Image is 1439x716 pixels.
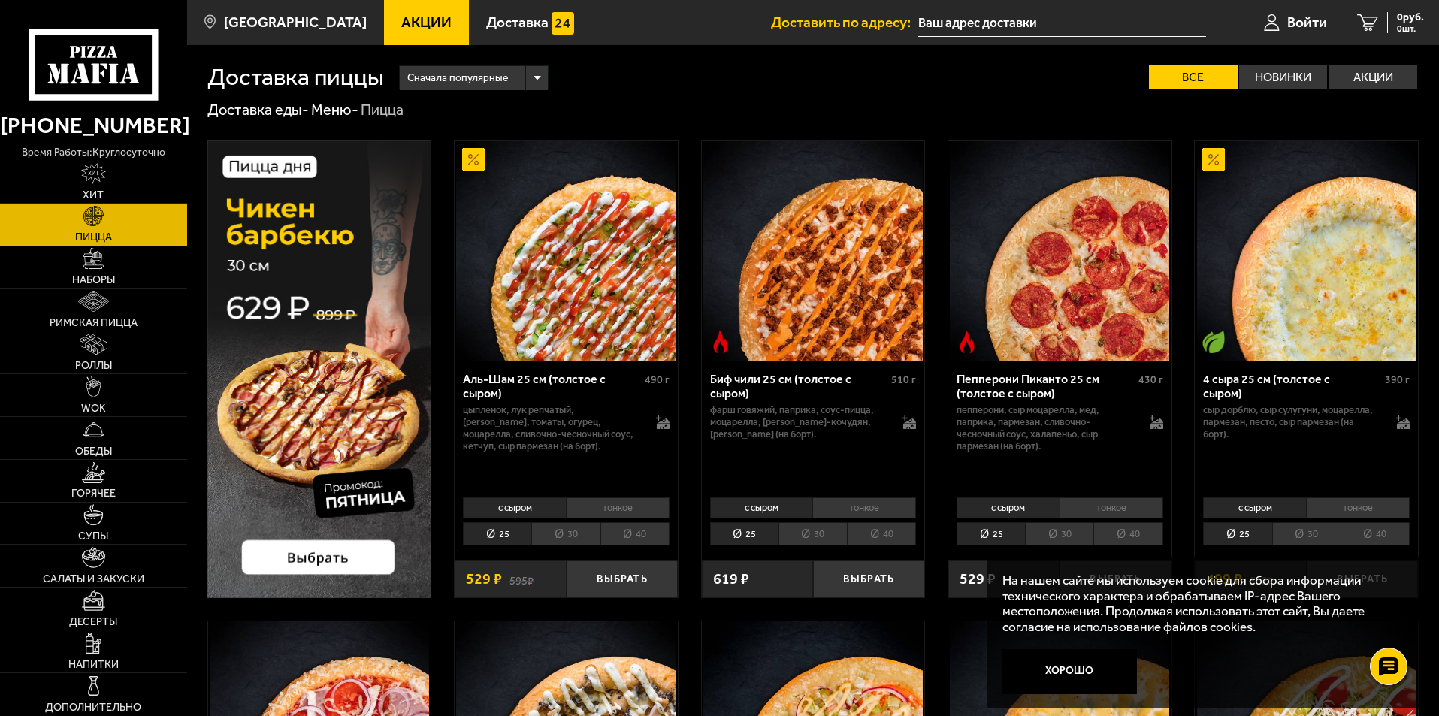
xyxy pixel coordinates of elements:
li: 40 [600,522,670,545]
a: Доставка еды- [207,101,309,119]
img: Акционный [462,148,485,171]
span: 0 шт. [1397,24,1424,33]
li: 30 [1272,522,1341,545]
span: Обеды [75,446,112,457]
span: Салаты и закуски [43,574,144,585]
li: 30 [778,522,847,545]
img: Аль-Шам 25 см (толстое с сыром) [456,141,676,361]
label: Новинки [1239,65,1328,89]
div: Пепперони Пиканто 25 см (толстое с сыром) [957,372,1135,400]
span: 390 г [1385,373,1410,386]
span: Акции [401,15,452,29]
span: Доставить по адресу: [771,15,918,29]
img: Биф чили 25 см (толстое с сыром) [703,141,923,361]
img: 15daf4d41897b9f0e9f617042186c801.svg [552,12,574,35]
li: тонкое [1306,497,1410,518]
s: 595 ₽ [509,572,534,587]
li: тонкое [812,497,916,518]
span: WOK [81,403,106,414]
span: Дополнительно [45,702,141,713]
p: фарш говяжий, паприка, соус-пицца, моцарелла, [PERSON_NAME]-кочудян, [PERSON_NAME] (на борт). [710,404,888,440]
div: Пицца [361,101,404,120]
span: 490 г [645,373,670,386]
button: Выбрать [567,560,678,597]
p: На нашем сайте мы используем cookie для сбора информации технического характера и обрабатываем IP... [1002,572,1395,635]
li: 40 [1093,522,1162,545]
li: с сыром [710,497,813,518]
li: 25 [957,522,1025,545]
li: с сыром [1203,497,1306,518]
span: [GEOGRAPHIC_DATA] [224,15,367,29]
label: Акции [1329,65,1417,89]
button: Выбрать [813,560,924,597]
span: 0 руб. [1397,12,1424,23]
span: Роллы [75,361,112,371]
div: 4 сыра 25 см (толстое с сыром) [1203,372,1381,400]
li: тонкое [566,497,670,518]
span: Доставка [486,15,549,29]
img: Пепперони Пиканто 25 см (толстое с сыром) [950,141,1169,361]
span: 529 ₽ [466,572,502,587]
li: 40 [1341,522,1410,545]
img: Акционный [1202,148,1225,171]
div: Аль-Шам 25 см (толстое с сыром) [463,372,641,400]
span: 619 ₽ [713,572,749,587]
span: 510 г [891,373,916,386]
p: пепперони, сыр Моцарелла, мед, паприка, пармезан, сливочно-чесночный соус, халапеньо, сыр пармеза... [957,404,1135,452]
a: Острое блюдоПепперони Пиканто 25 см (толстое с сыром) [948,141,1171,361]
img: Вегетарианское блюдо [1202,331,1225,353]
a: АкционныйАль-Шам 25 см (толстое с сыром) [455,141,678,361]
span: Наборы [72,275,115,285]
li: 25 [1203,522,1271,545]
li: 25 [710,522,778,545]
img: Острое блюдо [709,331,732,353]
span: Напитки [68,660,119,670]
a: Меню- [311,101,358,119]
p: сыр дорблю, сыр сулугуни, моцарелла, пармезан, песто, сыр пармезан (на борт). [1203,404,1381,440]
span: Хит [83,190,104,201]
a: АкционныйВегетарианское блюдо4 сыра 25 см (толстое с сыром) [1195,141,1418,361]
li: с сыром [463,497,566,518]
span: Сначала популярные [407,64,508,92]
span: Пицца [75,232,112,243]
span: Войти [1287,15,1327,29]
h1: Доставка пиццы [207,65,384,89]
li: 30 [531,522,600,545]
span: Супы [78,531,108,542]
span: Римская пицца [50,318,138,328]
img: 4 сыра 25 см (толстое с сыром) [1197,141,1416,361]
li: 25 [463,522,531,545]
span: 529 ₽ [960,572,996,587]
a: Острое блюдоБиф чили 25 см (толстое с сыром) [702,141,925,361]
div: Биф чили 25 см (толстое с сыром) [710,372,888,400]
span: Десерты [69,617,117,627]
li: 30 [1025,522,1093,545]
input: Ваш адрес доставки [918,9,1206,37]
li: 40 [847,522,916,545]
label: Все [1149,65,1238,89]
li: тонкое [1060,497,1163,518]
p: цыпленок, лук репчатый, [PERSON_NAME], томаты, огурец, моцарелла, сливочно-чесночный соус, кетчуп... [463,404,641,452]
button: Хорошо [1002,649,1138,694]
img: Острое блюдо [956,331,978,353]
li: с сыром [957,497,1060,518]
span: Горячее [71,488,116,499]
span: 430 г [1138,373,1163,386]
